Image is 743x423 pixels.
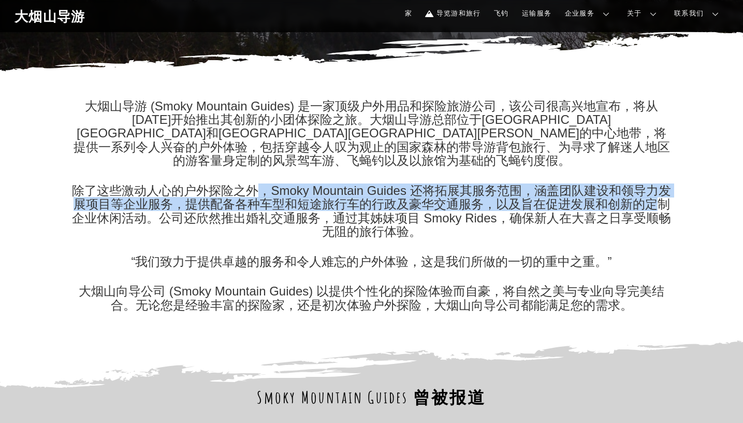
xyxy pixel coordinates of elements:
[79,284,664,312] font: 大烟山向导公司 (Smoky Mountain Guides) 以提供个性化的探险体验而自豪，将自然之美与专业向导完美结合。无论您是经验丰富的探险家，还是初次体验户外探险，大烟山向导公司都能满足...
[670,3,727,24] a: 联系我们
[421,3,485,24] a: 导览游和旅行
[674,9,704,17] font: 联系我们
[518,3,556,24] a: 运输服务
[565,9,594,17] font: 企业服务
[522,9,551,17] font: 运输服务
[72,184,671,238] font: 除了这些激动人心的户外探险之外，Smoky Mountain Guides 还将拓展其服务范围，涵盖团队建设和领导力发展项目等企业服务，提供配备各种车型和短途旅行车的行政及豪华交通服务，以及旨在...
[561,3,618,24] a: 企业服务
[132,255,612,269] font: “我们致力于提供卓越的服务和令人难忘的户外体验，这是我们所做的一切的重中之重。”
[257,386,486,407] font: Smoky Mountain Guides 曾被报道
[623,3,665,24] a: 关于
[401,3,416,24] a: 家
[490,3,513,24] a: 飞钓
[627,9,642,17] font: 关于
[405,9,412,17] font: 家
[14,7,85,24] a: 大烟山导游
[436,9,481,17] font: 导览游和旅行
[74,99,670,168] font: 大烟山导游 (Smoky Mountain Guides) 是一家顶级户外用品和探险旅游公司，该公司很高兴地宣布，将从 [DATE]开始推出其创新的小团体探险之旅。大烟山导游总部位于[GEOGR...
[494,9,509,17] font: 飞钓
